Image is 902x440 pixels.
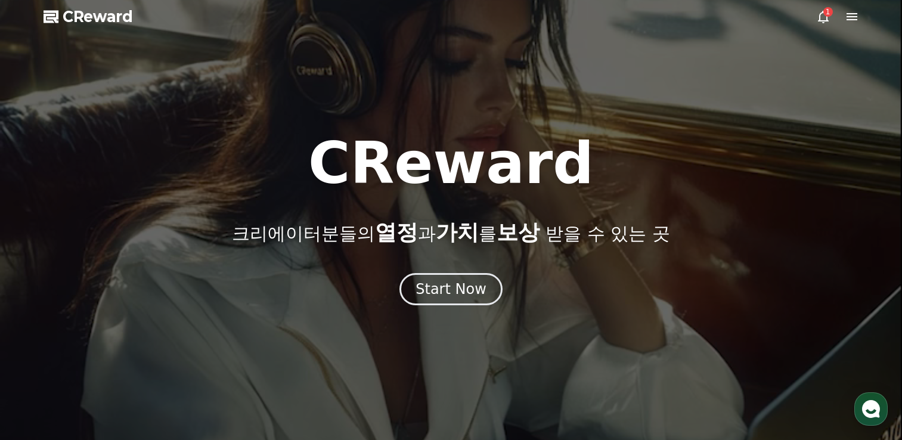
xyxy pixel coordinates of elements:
[63,7,133,26] span: CReward
[44,7,133,26] a: CReward
[399,285,503,296] a: Start Now
[375,220,418,244] span: 열정
[308,135,594,192] h1: CReward
[232,221,669,244] p: 크리에이터분들의 과 를 받을 수 있는 곳
[816,10,830,24] a: 1
[823,7,833,17] div: 1
[497,220,540,244] span: 보상
[416,280,486,299] div: Start Now
[436,220,479,244] span: 가치
[399,273,503,305] button: Start Now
